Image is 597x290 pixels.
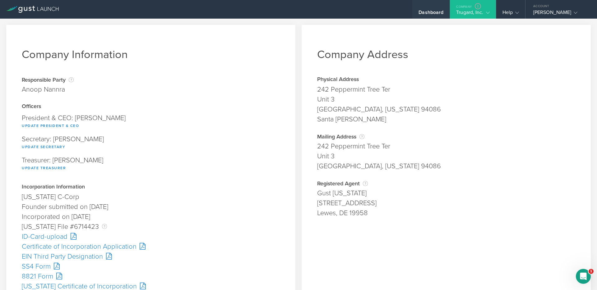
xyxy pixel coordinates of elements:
div: Help [502,9,519,19]
button: Update President & CEO [22,122,79,129]
div: [GEOGRAPHIC_DATA], [US_STATE] 94086 [317,104,575,114]
div: Lewes, DE 19958 [317,208,575,218]
iframe: Intercom live chat [576,269,591,284]
button: Update Treasurer [22,164,66,172]
div: 242 Peppermint Tree Ter [317,141,575,151]
div: Unit 3 [317,94,575,104]
div: 8821 Form [22,271,280,281]
div: Officers [22,104,280,110]
div: Founder submitted on [DATE] [22,202,280,212]
h1: Company Information [22,48,280,61]
span: 1 [589,269,594,274]
button: Update Secretary [22,143,65,151]
div: Treasurer: [PERSON_NAME] [22,154,280,175]
div: Registered Agent [317,180,575,187]
div: Mailing Address [317,134,575,140]
div: Unit 3 [317,151,575,161]
div: 242 Peppermint Tree Ter [317,84,575,94]
div: Physical Address [317,77,575,83]
div: [STREET_ADDRESS] [317,198,575,208]
div: Anoop Nannra [22,84,74,94]
div: [GEOGRAPHIC_DATA], [US_STATE] 94086 [317,161,575,171]
div: Trugard, Inc. [456,9,489,19]
div: Incorporation Information [22,184,280,190]
div: Gust [US_STATE] [317,188,575,198]
div: Certificate of Incorporation Application [22,242,280,251]
div: President & CEO: [PERSON_NAME] [22,111,280,133]
div: [US_STATE] C-Corp [22,192,280,202]
div: Secretary: [PERSON_NAME] [22,133,280,154]
div: Responsible Party [22,77,74,83]
h1: Company Address [317,48,575,61]
div: EIN Third Party Designation [22,251,280,261]
div: Dashboard [419,9,443,19]
div: [PERSON_NAME] [533,9,586,19]
div: [US_STATE] File #6714423 [22,222,280,232]
div: Incorporated on [DATE] [22,212,280,222]
div: Santa [PERSON_NAME] [317,114,575,124]
div: SS4 Form [22,261,280,271]
div: ID-Card-upload [22,232,280,242]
